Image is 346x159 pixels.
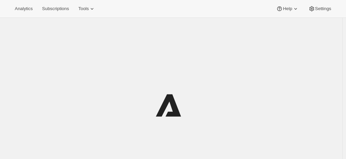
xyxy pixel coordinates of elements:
button: Tools [74,4,99,13]
span: Analytics [15,6,33,11]
span: Subscriptions [42,6,69,11]
span: Settings [315,6,331,11]
button: Subscriptions [38,4,73,13]
button: Analytics [11,4,37,13]
span: Tools [78,6,89,11]
button: Settings [304,4,335,13]
span: Help [283,6,292,11]
button: Help [272,4,303,13]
